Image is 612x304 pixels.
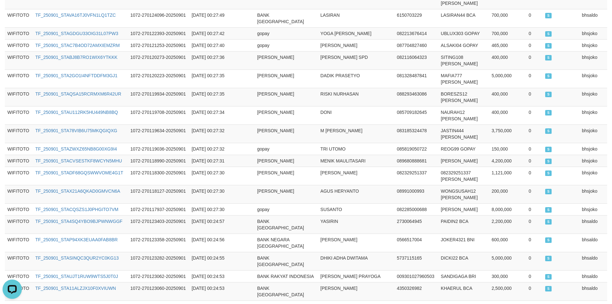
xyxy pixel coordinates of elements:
td: WIFITOTO [5,9,33,27]
td: [PERSON_NAME] PRAYOGA [318,270,394,282]
td: SUSANTO [318,203,394,215]
td: [PERSON_NAME] [254,88,318,106]
td: 1072-270119934-20250901 [128,88,189,106]
td: 085709182645 [394,106,438,124]
td: WIFITOTO [5,185,33,203]
a: TF_250901_STAVA16TJ0VFN1LQ1TZC [35,13,116,18]
td: bhsjoko [579,124,607,143]
td: KHAERUL BCA [438,282,489,300]
td: gopay [254,39,318,51]
td: 088293463086 [394,88,438,106]
td: [PERSON_NAME] [318,39,394,51]
td: JOKER4321 BNI [438,234,489,252]
td: 1072-270123062-20250901 [128,270,189,282]
td: WIFITOTO [5,234,33,252]
td: 5,000,000 [489,69,526,88]
a: TF_250901_STACQSZS1J0PHGITO7VM [35,207,119,212]
td: UBLUX303 GOPAY [438,27,489,39]
td: BANK [GEOGRAPHIC_DATA] [254,252,318,270]
td: bhsjoko [579,185,607,203]
td: TRI UTOMO [318,143,394,155]
td: WIFITOTO [5,167,33,185]
td: 400,000 [489,88,526,106]
td: bhsjoko [579,51,607,69]
td: bhsjoko [579,27,607,39]
span: SUCCESS [545,92,552,97]
td: [PERSON_NAME] [254,69,318,88]
td: 1072-270123282-20250901 [128,252,189,270]
td: 150,000 [489,143,526,155]
td: 400,000 [489,106,526,124]
td: WIFITOTO [5,27,33,39]
td: [PERSON_NAME] [254,124,318,143]
td: [DATE] 00:27:32 [189,143,236,155]
span: SUCCESS [545,159,552,164]
a: TF_250901_STACVSESTKF8WCYN5MHU [35,158,122,163]
td: WIFITOTO [5,203,33,215]
span: SUCCESS [545,274,552,280]
td: 087704827460 [394,39,438,51]
span: SUCCESS [545,286,552,291]
td: 0 [526,124,543,143]
td: WIFITOTO [5,270,33,282]
td: 0 [526,185,543,203]
td: [PERSON_NAME] [318,234,394,252]
td: 0 [526,69,543,88]
td: [DATE] 00:27:36 [189,51,236,69]
a: TF_250901_STA4SQ4YBO9BJPWNWGGF [35,219,122,224]
td: BANK RAKYAT INDONESIA [254,270,318,282]
td: 0 [526,106,543,124]
button: Open LiveChat chat widget [3,3,22,22]
td: [PERSON_NAME] [438,203,489,215]
td: REOG99 GOPAY [438,143,489,155]
span: SUCCESS [545,256,552,261]
td: [DATE] 00:24:55 [189,252,236,270]
td: bhsjoko [579,203,607,215]
td: MAFIA777 [PERSON_NAME] [438,69,489,88]
td: 1072-270118127-20250901 [128,185,189,203]
a: TF_250901_STAQSA15RCRMXM6R42UR [35,91,121,97]
td: [PERSON_NAME] [254,51,318,69]
td: 089680888681 [394,155,438,167]
td: 0 [526,155,543,167]
span: SUCCESS [545,207,552,213]
a: TF_250901_STA11ALZJX10F0XVIUWN [35,286,116,291]
td: bhsaldo [579,9,607,27]
td: bhsaldo [579,282,607,300]
td: [DATE] 00:24:57 [189,215,236,234]
td: PAIDIN2 BCA [438,215,489,234]
td: LASIRAN44 BCA [438,9,489,27]
td: bhsjoko [579,39,607,51]
td: SITING108 [PERSON_NAME] [438,51,489,69]
td: 2730064945 [394,215,438,234]
td: 009301027960503 [394,270,438,282]
td: 0 [526,252,543,270]
td: BANK NEGARA [GEOGRAPHIC_DATA] [254,234,318,252]
td: 085819050722 [394,143,438,155]
td: 5,000,000 [489,252,526,270]
td: NAURAH12 [PERSON_NAME] [438,106,489,124]
td: DONI [318,106,394,124]
td: bhsaldo [579,234,607,252]
td: SANDIGAGA BRI [438,270,489,282]
td: 0 [526,39,543,51]
td: [DATE] 00:27:42 [189,27,236,39]
td: [DATE] 00:27:30 [189,185,236,203]
td: 1072-270119708-20250901 [128,106,189,124]
td: 3,750,000 [489,124,526,143]
td: 0 [526,270,543,282]
span: SUCCESS [545,237,552,243]
td: BANK [GEOGRAPHIC_DATA] [254,282,318,300]
td: 700,000 [489,9,526,27]
td: WIFITOTO [5,143,33,155]
td: 082329251337 [394,167,438,185]
span: SUCCESS [545,189,552,194]
span: SUCCESS [545,147,552,152]
td: 08991000993 [394,185,438,203]
td: 1072-270119036-20250901 [128,143,189,155]
td: RISKI NURHASAN [318,88,394,106]
td: [DATE] 00:27:35 [189,88,236,106]
span: SUCCESS [545,43,552,49]
td: 4350326982 [394,282,438,300]
td: 1072-270123358-20250901 [128,234,189,252]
